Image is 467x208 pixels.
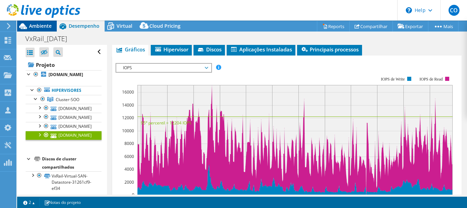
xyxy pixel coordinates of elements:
[301,46,359,53] span: Principais processos
[26,131,102,140] a: [DOMAIN_NAME]
[428,21,458,32] a: Mais
[122,115,134,121] text: 12000
[26,104,102,113] a: [DOMAIN_NAME]
[26,95,102,104] a: Cluster-SOO
[26,70,102,79] a: [DOMAIN_NAME]
[26,86,102,95] a: Hipervisores
[132,192,134,198] text: 0
[406,7,412,13] svg: \n
[197,46,222,53] span: Discos
[69,23,99,29] span: Desempenho
[124,154,134,159] text: 6000
[26,113,102,122] a: [DOMAIN_NAME]
[149,23,181,29] span: Cloud Pricing
[122,102,134,108] text: 14000
[124,179,134,185] text: 2000
[141,120,191,126] text: 95° percentil = 12204 IOPS
[419,77,443,82] text: IOPS de Read
[116,46,145,53] span: Gráficos
[39,198,85,207] a: Notas do projeto
[124,166,134,172] text: 4000
[22,35,78,42] h1: VxRail_[DATE]
[154,46,188,53] span: Hipervisor
[392,21,428,32] a: Exportar
[120,64,208,72] span: IOPS
[29,23,52,29] span: Ambiente
[317,21,350,32] a: Reports
[26,122,102,131] a: [DOMAIN_NAME]
[117,23,132,29] span: Virtual
[230,46,292,53] span: Aplicações Instaladas
[349,21,393,32] a: Compartilhar
[42,155,102,171] div: Discos de cluster compartilhados
[18,198,40,207] a: 2
[26,59,102,70] a: Projeto
[49,72,83,77] b: [DOMAIN_NAME]
[381,77,405,82] text: IOPS de Write
[449,5,459,16] span: CO
[122,128,134,134] text: 10000
[122,89,134,95] text: 16000
[124,140,134,146] text: 8000
[56,97,79,102] span: Cluster-SOO
[26,171,102,193] a: VxRail-Virtual-SAN-Datastore-31261cf9-ef34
